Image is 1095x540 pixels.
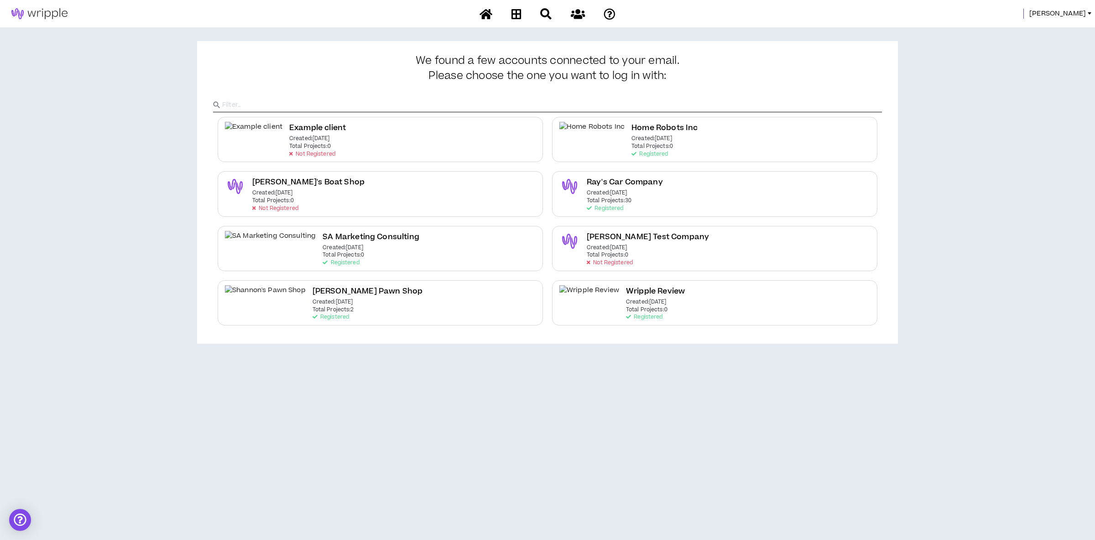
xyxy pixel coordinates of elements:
[587,190,627,196] p: Created: [DATE]
[252,205,298,212] p: Not Registered
[587,252,628,258] p: Total Projects: 0
[559,231,580,252] img: Shannon Test Company
[428,70,666,83] span: Please choose the one you want to log in with:
[323,245,363,251] p: Created: [DATE]
[289,122,346,134] h2: Example client
[559,285,619,306] img: Wripple Review
[559,122,625,142] img: Home Robots Inc
[587,231,709,243] h2: [PERSON_NAME] Test Company
[313,314,349,320] p: Registered
[313,299,353,305] p: Created: [DATE]
[252,176,365,189] h2: [PERSON_NAME]'s Boat Shop
[9,509,31,531] div: Open Intercom Messenger
[252,190,293,196] p: Created: [DATE]
[1029,9,1086,19] span: [PERSON_NAME]
[587,260,633,266] p: Not Registered
[225,231,316,252] img: SA Marketing Consulting
[323,260,359,266] p: Registered
[323,231,419,243] h2: SA Marketing Consulting
[626,299,667,305] p: Created: [DATE]
[213,55,882,82] h3: We found a few accounts connected to your email.
[631,151,668,157] p: Registered
[225,122,282,142] img: Example client
[289,136,330,142] p: Created: [DATE]
[222,98,882,112] input: Filter..
[313,307,354,313] p: Total Projects: 2
[225,285,306,306] img: Shannon's Pawn Shop
[626,285,685,298] h2: Wripple Review
[313,285,423,298] h2: [PERSON_NAME] Pawn Shop
[587,176,663,189] h2: Ray's Car Company
[225,176,245,197] img: Lorri's Boat Shop
[631,136,672,142] p: Created: [DATE]
[587,205,623,212] p: Registered
[626,314,662,320] p: Registered
[252,198,294,204] p: Total Projects: 0
[289,151,335,157] p: Not Registered
[631,143,673,150] p: Total Projects: 0
[587,198,631,204] p: Total Projects: 30
[626,307,667,313] p: Total Projects: 0
[559,176,580,197] img: Ray's Car Company
[587,245,627,251] p: Created: [DATE]
[323,252,364,258] p: Total Projects: 0
[289,143,331,150] p: Total Projects: 0
[631,122,698,134] h2: Home Robots Inc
